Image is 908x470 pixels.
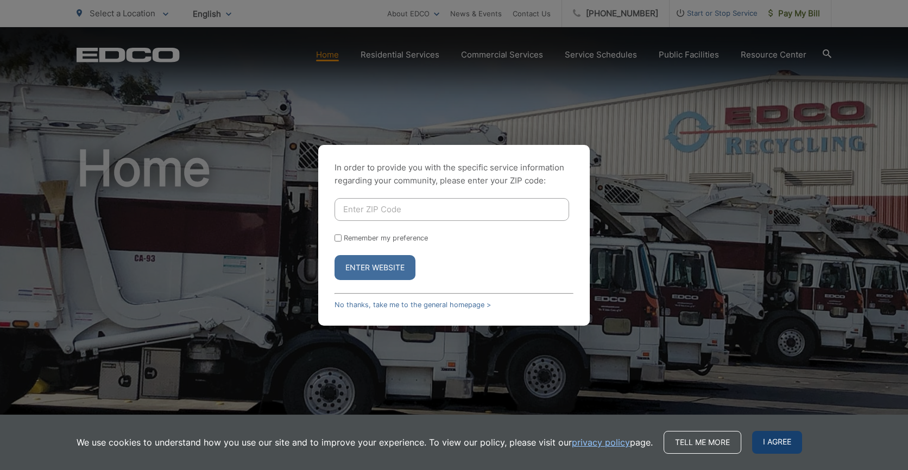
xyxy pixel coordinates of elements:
[335,198,569,221] input: Enter ZIP Code
[335,255,415,280] button: Enter Website
[77,436,653,449] p: We use cookies to understand how you use our site and to improve your experience. To view our pol...
[335,301,491,309] a: No thanks, take me to the general homepage >
[664,431,741,454] a: Tell me more
[335,161,573,187] p: In order to provide you with the specific service information regarding your community, please en...
[344,234,428,242] label: Remember my preference
[752,431,802,454] span: I agree
[572,436,630,449] a: privacy policy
